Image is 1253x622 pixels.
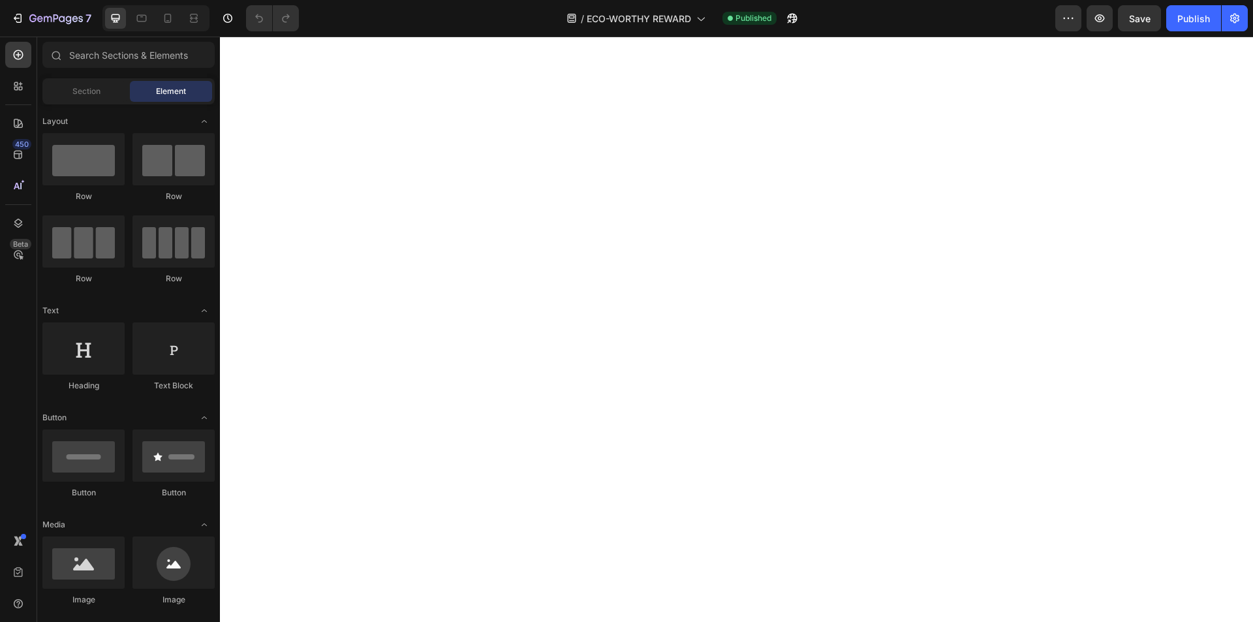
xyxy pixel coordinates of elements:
[85,10,91,26] p: 7
[220,37,1253,622] iframe: Design area
[1177,12,1210,25] div: Publish
[132,380,215,392] div: Text Block
[42,191,125,202] div: Row
[1118,5,1161,31] button: Save
[581,12,584,25] span: /
[42,519,65,531] span: Media
[156,86,186,97] span: Element
[42,273,125,285] div: Row
[132,487,215,499] div: Button
[132,273,215,285] div: Row
[1166,5,1221,31] button: Publish
[42,42,215,68] input: Search Sections & Elements
[194,111,215,132] span: Toggle open
[12,139,31,149] div: 450
[42,380,125,392] div: Heading
[194,514,215,535] span: Toggle open
[246,5,299,31] div: Undo/Redo
[1129,13,1151,24] span: Save
[10,239,31,249] div: Beta
[42,487,125,499] div: Button
[42,116,68,127] span: Layout
[5,5,97,31] button: 7
[42,412,67,424] span: Button
[194,300,215,321] span: Toggle open
[72,86,101,97] span: Section
[132,594,215,606] div: Image
[735,12,771,24] span: Published
[132,191,215,202] div: Row
[587,12,691,25] span: ECO-WORTHY REWARD
[42,594,125,606] div: Image
[194,407,215,428] span: Toggle open
[42,305,59,317] span: Text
